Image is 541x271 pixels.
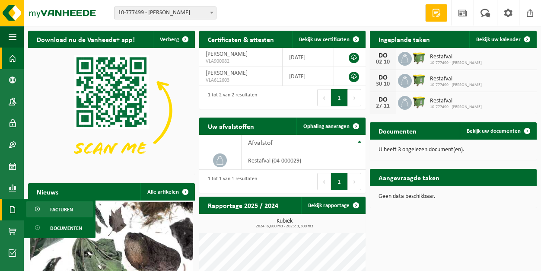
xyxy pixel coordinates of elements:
[206,58,276,65] span: VLA900082
[412,73,426,87] img: WB-1100-HPE-GN-50
[28,183,67,200] h2: Nieuws
[296,118,365,135] a: Ophaling aanvragen
[28,48,195,173] img: Download de VHEPlus App
[374,96,391,103] div: DO
[370,31,439,48] h2: Ingeplande taken
[374,74,391,81] div: DO
[301,197,365,214] a: Bekijk rapportage
[430,76,482,83] span: Restafval
[199,31,283,48] h2: Certificaten & attesten
[242,151,366,170] td: restafval (04-000029)
[115,7,216,19] span: 10-777499 - DIMITRI SAP - KALKEN
[204,218,366,229] h3: Kubiek
[374,52,391,59] div: DO
[160,37,179,42] span: Verberg
[26,220,93,236] a: Documenten
[430,54,482,61] span: Restafval
[348,173,361,190] button: Next
[374,59,391,65] div: 02-10
[430,98,482,105] span: Restafval
[460,122,536,140] a: Bekijk uw documenten
[348,89,361,106] button: Next
[430,61,482,66] span: 10-777499 - [PERSON_NAME]
[331,173,348,190] button: 1
[199,118,263,134] h2: Uw afvalstoffen
[26,201,93,217] a: Facturen
[199,197,287,214] h2: Rapportage 2025 / 2024
[331,89,348,106] button: 1
[206,51,248,57] span: [PERSON_NAME]
[374,81,391,87] div: 30-10
[114,6,216,19] span: 10-777499 - DIMITRI SAP - KALKEN
[430,105,482,110] span: 10-777499 - [PERSON_NAME]
[140,183,194,201] a: Alle artikelen
[204,88,257,107] div: 1 tot 2 van 2 resultaten
[204,224,366,229] span: 2024: 6,600 m3 - 2025: 3,300 m3
[370,122,425,139] h2: Documenten
[153,31,194,48] button: Verberg
[206,70,248,77] span: [PERSON_NAME]
[317,89,331,106] button: Previous
[412,51,426,65] img: WB-1100-HPE-GN-50
[206,77,276,84] span: VLA612603
[374,103,391,109] div: 27-11
[283,48,334,67] td: [DATE]
[317,173,331,190] button: Previous
[467,128,521,134] span: Bekijk uw documenten
[379,194,528,200] p: Geen data beschikbaar.
[412,95,426,109] img: WB-1100-HPE-GN-50
[430,83,482,88] span: 10-777499 - [PERSON_NAME]
[50,201,73,218] span: Facturen
[379,147,528,153] p: U heeft 3 ongelezen document(en).
[248,140,273,147] span: Afvalstof
[292,31,365,48] a: Bekijk uw certificaten
[50,220,82,236] span: Documenten
[28,31,143,48] h2: Download nu de Vanheede+ app!
[370,169,448,186] h2: Aangevraagde taken
[476,37,521,42] span: Bekijk uw kalender
[283,67,334,86] td: [DATE]
[469,31,536,48] a: Bekijk uw kalender
[204,172,257,191] div: 1 tot 1 van 1 resultaten
[303,124,350,129] span: Ophaling aanvragen
[299,37,350,42] span: Bekijk uw certificaten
